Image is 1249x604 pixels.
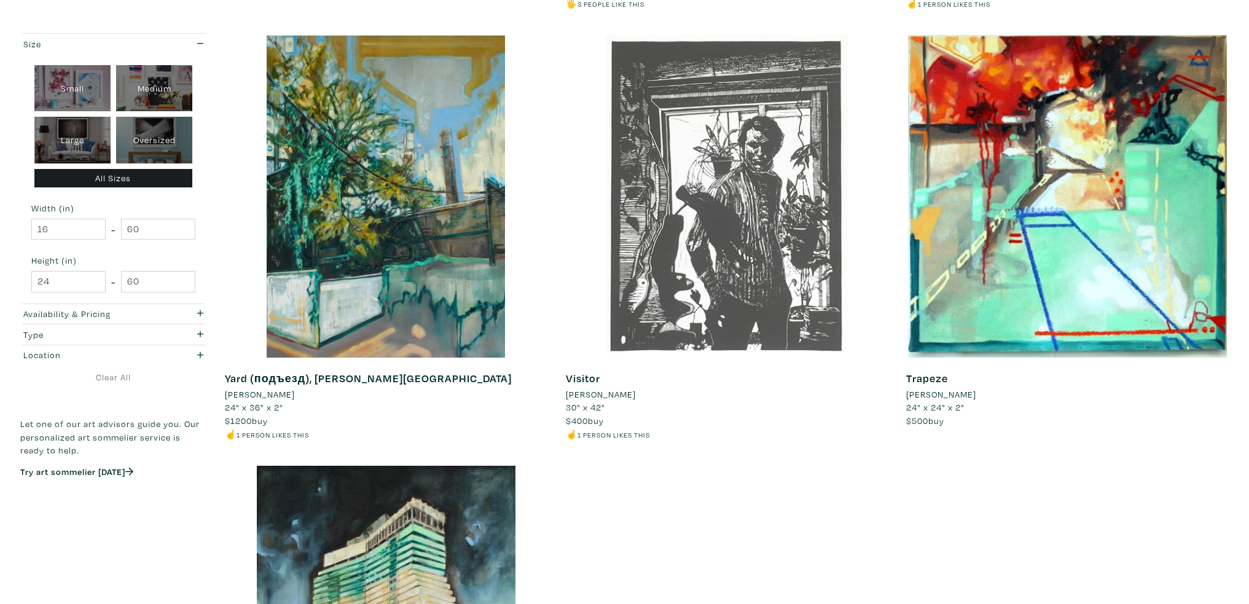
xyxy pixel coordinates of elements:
[237,430,309,439] small: 1 person likes this
[906,415,928,426] span: $500
[20,34,206,54] button: Size
[906,371,948,385] a: Trapeze
[225,388,547,401] a: [PERSON_NAME]
[23,37,154,51] div: Size
[20,490,206,516] iframe: Customer reviews powered by Trustpilot
[23,307,154,321] div: Availability & Pricing
[20,466,133,477] a: Try art sommelier [DATE]
[31,204,195,213] small: Width (in)
[20,324,206,345] button: Type
[31,256,195,265] small: Height (in)
[116,65,192,112] div: Medium
[225,415,252,426] span: $1200
[566,428,888,441] li: ☝️
[34,169,193,188] div: All Sizes
[111,221,116,238] span: -
[23,328,154,342] div: Type
[23,348,154,362] div: Location
[225,388,295,401] li: [PERSON_NAME]
[20,371,206,384] a: Clear All
[578,430,650,439] small: 1 person likes this
[906,415,944,426] span: buy
[34,65,111,112] div: Small
[225,428,547,441] li: ☝️
[20,345,206,366] button: Location
[906,388,976,401] li: [PERSON_NAME]
[225,401,283,413] span: 24" x 36" x 2"
[116,117,192,163] div: Oversized
[111,273,116,290] span: -
[566,388,888,401] a: [PERSON_NAME]
[225,371,512,385] a: Yard (подъезд), [PERSON_NAME][GEOGRAPHIC_DATA]
[906,401,965,413] span: 24" x 24" x 2"
[225,415,268,426] span: buy
[566,401,605,413] span: 30" x 42"
[566,415,588,426] span: $400
[566,371,600,385] a: Visitor
[34,117,111,163] div: Large
[20,304,206,324] button: Availability & Pricing
[906,388,1229,401] a: [PERSON_NAME]
[20,417,206,457] p: Let one of our art advisors guide you. Our personalized art sommelier service is ready to help.
[566,388,636,401] li: [PERSON_NAME]
[566,415,604,426] span: buy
